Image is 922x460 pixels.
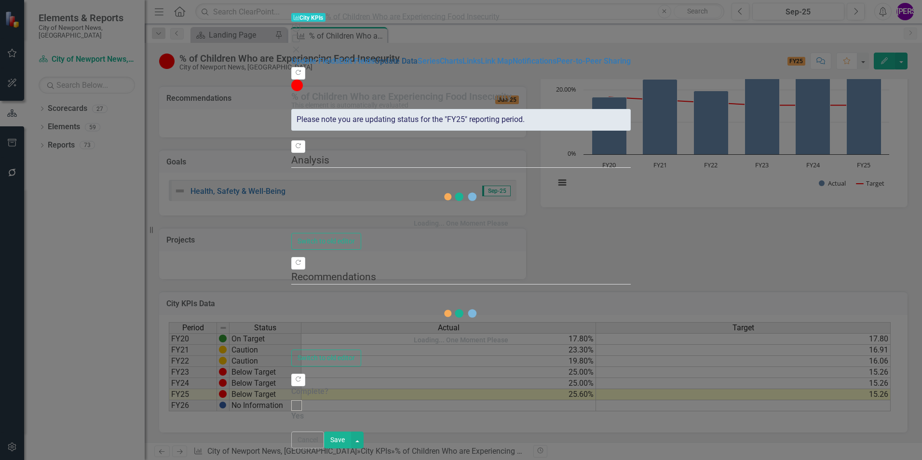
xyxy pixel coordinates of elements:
[291,102,626,109] div: This element is automatically evaluated
[556,56,631,66] a: Peer-to-Peer Sharing
[375,56,418,66] a: Update Data
[462,56,481,66] a: Links
[291,233,361,250] button: Switch to old editor
[418,56,440,66] a: Series
[339,56,375,66] a: Edit Fields
[291,91,626,102] div: % of Children Who are Experiencing Food Insecurity
[291,80,303,91] img: Below Target
[291,432,324,448] button: Cancel
[291,153,631,168] legend: Analysis
[324,432,351,448] button: Save
[291,270,631,284] legend: Recommendations
[414,218,508,228] div: Loading... One Moment Please
[291,386,631,397] label: Complete?
[291,56,339,66] a: Update Fields
[291,411,304,422] div: Yes
[481,56,513,66] a: Link Map
[440,56,462,66] a: Charts
[291,13,325,22] span: City KPIs
[414,335,508,345] div: Loading... One Moment Please
[325,12,500,21] span: % of Children Who are Experiencing Food Insecurity
[291,109,631,131] div: Please note you are updating status for the "FY25" reporting period.
[513,56,556,66] a: Notifications
[291,350,361,366] button: Switch to old editor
